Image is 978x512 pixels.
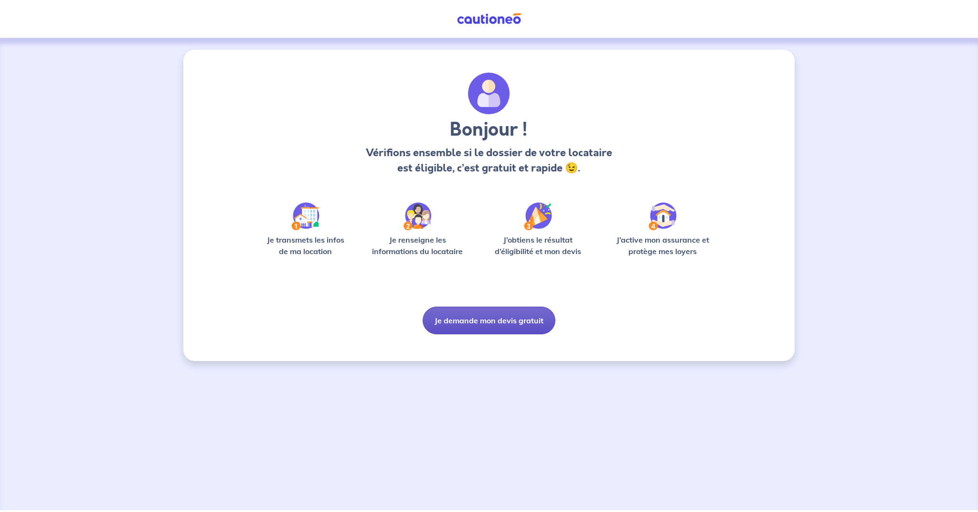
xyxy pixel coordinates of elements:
[423,307,555,334] button: Je demande mon devis gratuit
[260,234,351,257] p: Je transmets les infos de ma location
[468,73,510,115] img: archivate
[366,234,469,257] p: Je renseigne les informations du locataire
[524,203,552,230] img: /static/f3e743aab9439237c3e2196e4328bba9/Step-3.svg
[607,234,718,257] p: J’active mon assurance et protège mes loyers
[484,234,592,257] p: J’obtiens le résultat d’éligibilité et mon devis
[453,13,525,25] img: Cautioneo
[648,203,677,230] img: /static/bfff1cf634d835d9112899e6a3df1a5d/Step-4.svg
[363,145,615,176] p: Vérifions ensemble si le dossier de votre locataire est éligible, c’est gratuit et rapide 😉.
[291,203,319,230] img: /static/90a569abe86eec82015bcaae536bd8e6/Step-1.svg
[404,203,431,230] img: /static/c0a346edaed446bb123850d2d04ad552/Step-2.svg
[363,118,615,141] h3: Bonjour !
